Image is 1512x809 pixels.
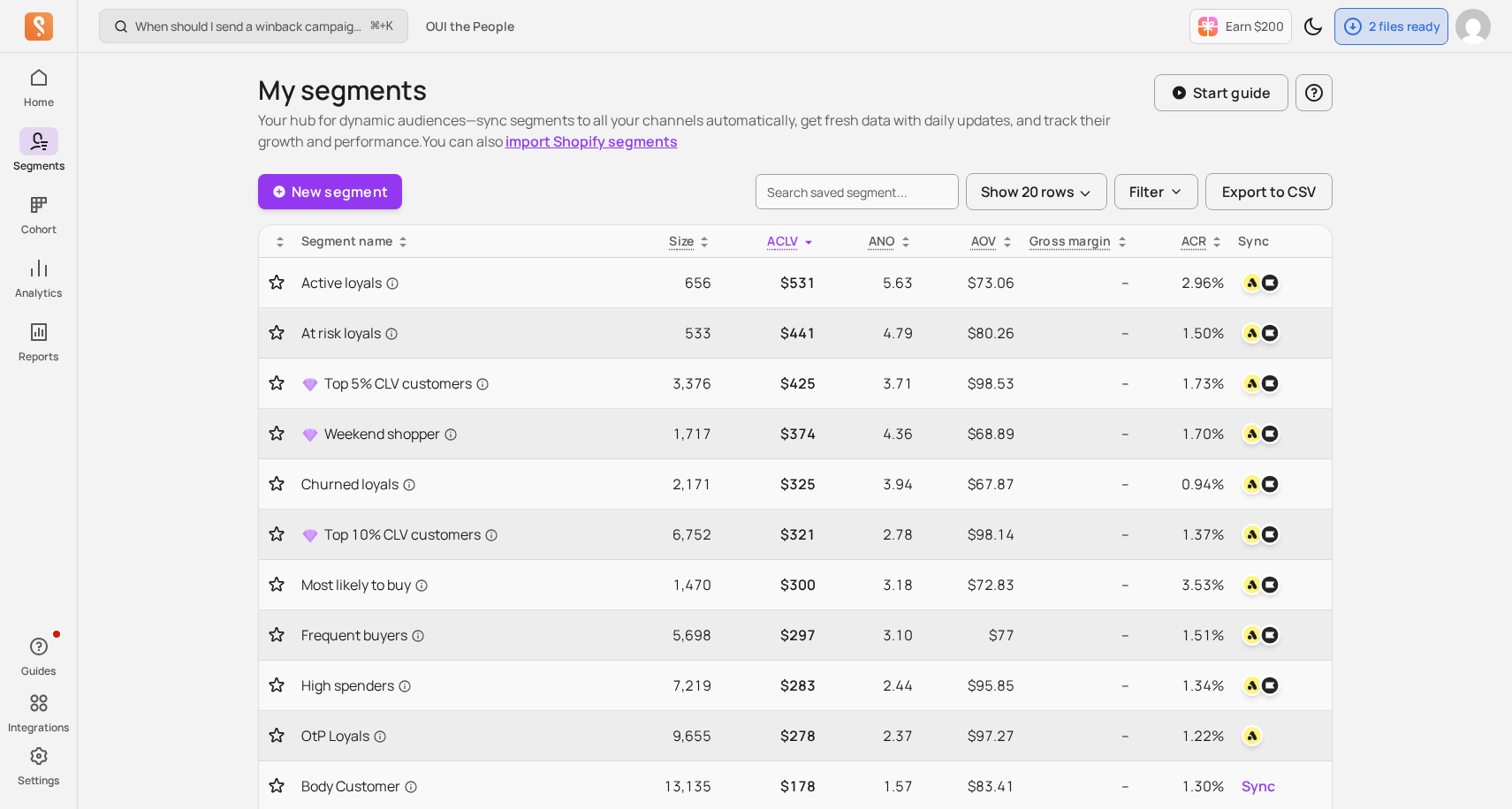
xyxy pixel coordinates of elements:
p: $441 [726,322,816,344]
p: Reports [19,350,58,364]
span: ACLV [767,232,798,249]
p: Your hub for dynamic audiences—sync segments to all your channels automatically, get fresh data w... [258,110,1154,152]
span: Weekend shopper [324,423,458,444]
p: $325 [726,473,816,495]
p: 7,219 [623,675,712,696]
button: Toggle favorite [266,374,287,392]
button: attentiveklaviyo [1238,621,1284,649]
p: -- [1029,725,1129,746]
span: Churned loyals [301,473,416,495]
button: When should I send a winback campaign to prevent churn?⌘+K [99,9,408,43]
p: $178 [726,775,816,797]
button: Toggle favorite [266,626,287,644]
button: Filter [1114,174,1198,209]
p: -- [1029,473,1129,495]
img: attentive [1242,624,1263,646]
button: attentiveklaviyo [1238,420,1284,448]
p: 2,171 [623,473,712,495]
p: 1.70% [1143,423,1225,444]
span: At risk loyals [301,322,399,344]
p: 3,376 [623,373,712,394]
p: 5,698 [623,624,712,646]
p: 1.51% [1143,624,1225,646]
button: attentiveklaviyo [1238,268,1284,297]
p: -- [1029,624,1129,646]
p: $300 [726,574,816,595]
p: Guides [21,664,56,678]
button: attentiveklaviyo [1238,369,1284,397]
p: Earn $200 [1226,18,1284,35]
a: Body Customer [301,775,609,797]
p: Integrations [8,721,69,735]
button: OUI the People [415,11,525,42]
img: attentive [1242,322,1263,344]
p: 1.37% [1143,524,1225,545]
iframe: Intercom live chat [1452,749,1494,791]
p: -- [1029,373,1129,394]
div: Sync [1238,232,1324,250]
img: attentive [1242,574,1263,595]
p: AOV [971,232,997,250]
a: High spenders [301,675,609,696]
p: 1.22% [1143,725,1225,746]
a: import Shopify segments [505,132,678,151]
kbd: K [386,19,393,34]
img: klaviyo [1259,524,1280,545]
button: attentiveklaviyo [1238,571,1284,599]
p: $97.27 [927,725,1014,746]
a: Active loyals [301,272,609,293]
button: Toggle favorite [266,727,287,745]
p: $98.14 [927,524,1014,545]
button: Toggle favorite [266,324,287,342]
p: $297 [726,624,816,646]
img: attentive [1242,423,1263,444]
p: 3.71 [830,373,912,394]
img: attentive [1242,675,1263,696]
span: Most likely to buy [301,574,429,595]
button: Export to CSV [1205,173,1333,210]
p: 4.36 [830,423,912,444]
p: $67.87 [927,473,1014,495]
p: When should I send a winback campaign to prevent churn? [135,18,364,35]
a: Churned loyals [301,473,609,495]
p: 2 files ready [1369,18,1440,35]
img: klaviyo [1259,675,1280,696]
a: Most likely to buy [301,574,609,595]
p: Settings [18,774,59,788]
img: klaviyo [1259,373,1280,394]
img: klaviyo [1259,423,1280,444]
a: Weekend shopper [301,423,609,444]
button: Toggle favorite [266,475,287,493]
button: Toggle favorite [266,274,287,291]
img: attentive [1242,473,1263,495]
p: 6,752 [623,524,712,545]
span: You can also [422,132,678,151]
p: $283 [726,675,816,696]
a: At risk loyals [301,322,609,344]
button: Toggle dark mode [1295,9,1331,44]
p: 533 [623,322,712,344]
p: -- [1029,675,1129,696]
img: klaviyo [1259,574,1280,595]
p: Filter [1129,181,1164,202]
p: -- [1029,423,1129,444]
img: attentive [1242,725,1263,746]
p: $98.53 [927,373,1014,394]
span: Body Customer [301,775,418,797]
p: 1.57 [830,775,912,797]
span: OUI the People [426,18,514,35]
input: search [756,174,959,209]
p: $425 [726,373,816,394]
button: Sync [1238,772,1279,800]
a: Frequent buyers [301,624,609,646]
p: $73.06 [927,272,1014,293]
p: 2.78 [830,524,912,545]
p: 3.53% [1143,574,1225,595]
img: klaviyo [1259,322,1280,344]
span: High spenders [301,675,412,696]
p: -- [1029,574,1129,595]
p: $83.41 [927,775,1014,797]
p: 3.10 [830,624,912,646]
span: ANO [869,232,895,249]
p: -- [1029,524,1129,545]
